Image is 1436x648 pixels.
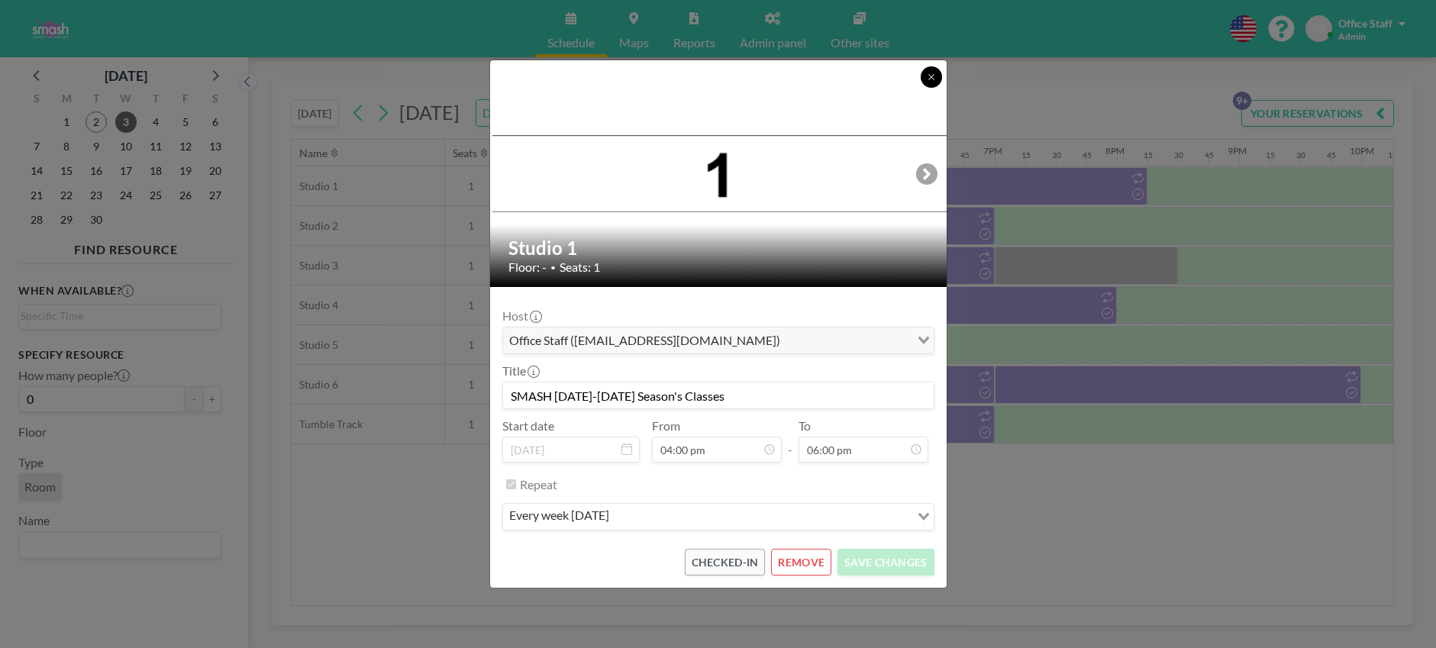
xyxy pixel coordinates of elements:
[799,418,811,434] label: To
[502,363,538,379] label: Title
[503,382,934,408] input: (No title)
[785,330,908,350] input: Search for option
[506,507,612,527] span: every week [DATE]
[508,237,930,260] h2: Studio 1
[837,549,934,575] button: SAVE CHANGES
[560,260,600,275] span: Seats: 1
[508,260,547,275] span: Floor: -
[502,418,554,434] label: Start date
[503,504,934,530] div: Search for option
[520,477,557,492] label: Repeat
[771,549,831,575] button: REMOVE
[490,135,948,212] img: 537.png
[788,424,792,457] span: -
[506,330,783,350] span: Office Staff ([EMAIL_ADDRESS][DOMAIN_NAME])
[503,327,934,353] div: Search for option
[685,549,766,575] button: CHECKED-IN
[502,308,541,324] label: Host
[652,418,680,434] label: From
[614,507,908,527] input: Search for option
[550,262,556,273] span: •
